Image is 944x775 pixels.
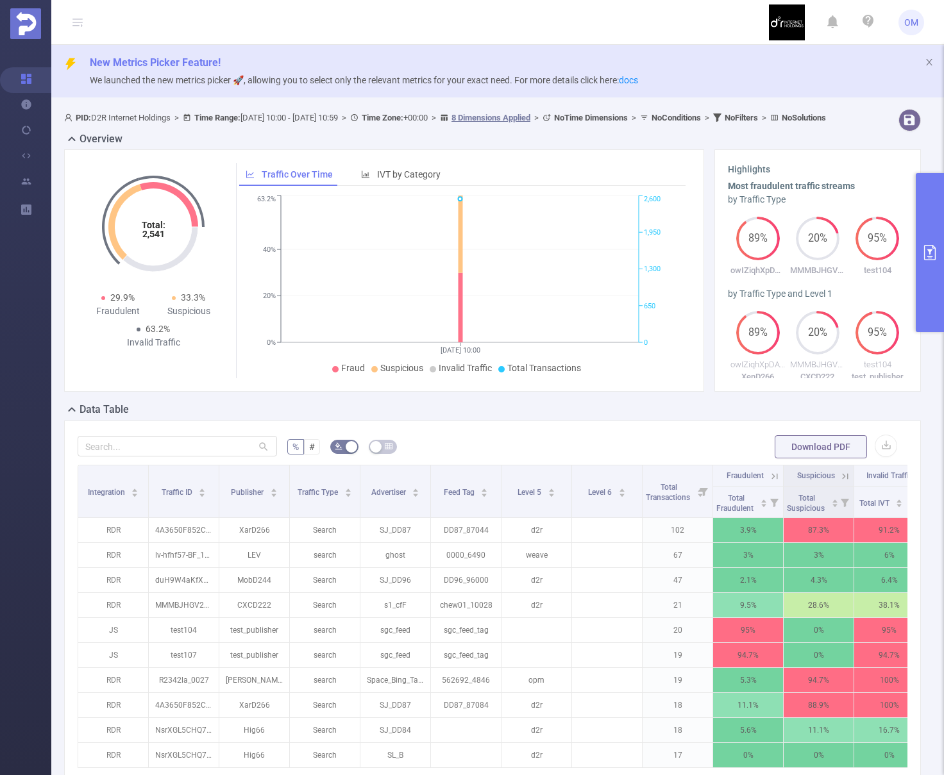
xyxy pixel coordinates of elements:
[171,113,183,122] span: >
[775,435,867,458] button: Download PDF
[257,196,276,204] tspan: 63.2%
[855,233,899,244] span: 95%
[263,246,276,254] tspan: 40%
[110,292,135,303] span: 29.9%
[360,643,430,667] p: sgc_feed
[643,618,712,642] p: 20
[644,196,661,204] tspan: 2,600
[728,371,788,383] p: XenD266
[644,228,661,237] tspan: 1,950
[439,363,492,373] span: Invalid Traffic
[713,543,783,567] p: 3%
[481,492,488,496] i: icon: caret-down
[231,488,265,497] span: Publisher
[371,488,408,497] span: Advertiser
[90,56,221,69] span: New Metrics Picker Feature!
[385,442,392,450] i: icon: table
[149,543,219,567] p: lv-hfhf57-BF_1002
[925,55,934,69] button: icon: close
[501,568,571,592] p: d2r
[219,693,289,717] p: XarD266
[64,58,77,71] i: icon: thunderbolt
[727,471,764,480] span: Fraudulent
[701,113,713,122] span: >
[149,568,219,592] p: duH9W4aKfXqbQwh8jB_3327
[906,487,924,517] i: Filter menu
[431,518,501,542] p: DD87_87044
[643,568,712,592] p: 47
[290,593,360,617] p: Search
[854,618,924,642] p: 95%
[501,518,571,542] p: d2r
[784,518,854,542] p: 87.3%
[501,543,571,567] p: weave
[199,487,206,490] i: icon: caret-up
[360,693,430,717] p: SJ_DD87
[765,487,783,517] i: Filter menu
[643,518,712,542] p: 102
[80,131,122,147] h2: Overview
[153,304,224,318] div: Suspicious
[377,169,441,179] span: IVT by Category
[361,170,370,179] i: icon: bar-chart
[831,497,838,501] i: icon: caret-up
[146,324,170,334] span: 63.2%
[784,693,854,717] p: 88.9%
[360,568,430,592] p: SJ_DD96
[854,718,924,742] p: 16.7%
[451,113,530,122] u: 8 Dimensions Applied
[530,113,543,122] span: >
[854,693,924,717] p: 100%
[219,593,289,617] p: CXCD222
[728,287,907,301] div: by Traffic Type and Level 1
[290,518,360,542] p: Search
[646,483,692,502] span: Total Transactions
[854,668,924,692] p: 100%
[78,593,148,617] p: RDR
[142,229,165,239] tspan: 2,541
[290,743,360,767] p: Search
[362,113,403,122] b: Time Zone:
[831,497,839,505] div: Sort
[758,113,770,122] span: >
[728,181,855,191] b: Most fraudulent traffic streams
[618,487,626,494] div: Sort
[784,643,854,667] p: 0%
[338,113,350,122] span: >
[855,328,899,338] span: 95%
[290,618,360,642] p: search
[728,193,907,206] div: by Traffic Type
[784,618,854,642] p: 0%
[501,693,571,717] p: d2r
[428,113,440,122] span: >
[76,113,91,122] b: PID:
[854,743,924,767] p: 0%
[788,358,847,371] p: MMMBJHGV2826_82001
[344,487,352,494] div: Sort
[854,518,924,542] p: 91.2%
[246,170,255,179] i: icon: line-chart
[796,328,839,338] span: 20%
[713,618,783,642] p: 95%
[788,264,847,277] p: MMMBJHGV2826_82001
[896,497,903,501] i: icon: caret-up
[431,593,501,617] p: chew01_10028
[219,618,289,642] p: test_publisher
[784,668,854,692] p: 94.7%
[360,518,430,542] p: SJ_DD87
[859,499,891,508] span: Total IVT
[854,643,924,667] p: 94.7%
[360,593,430,617] p: s1_cfF
[219,668,289,692] p: [PERSON_NAME]
[507,363,581,373] span: Total Transactions
[219,743,289,767] p: Hig66
[267,338,276,347] tspan: 0%
[728,163,907,176] h3: Highlights
[444,488,476,497] span: Feed Tag
[431,668,501,692] p: 562692_4846
[760,497,767,501] i: icon: caret-up
[292,442,299,452] span: %
[88,488,127,497] span: Integration
[713,518,783,542] p: 3.9%
[90,75,638,85] span: We launched the new metrics picker 🚀, allowing you to select only the relevant metrics for your e...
